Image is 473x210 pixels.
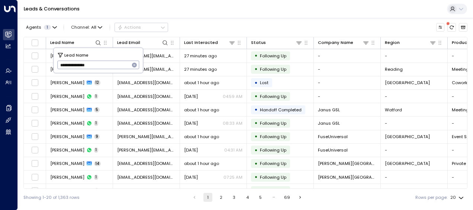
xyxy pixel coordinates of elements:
span: Stuart John [50,107,84,113]
span: London [385,160,430,166]
span: All [91,25,96,30]
label: Rows per page: [415,194,447,201]
span: Following Up [260,66,286,72]
span: silvia.monni@fuseuniversal.com [117,147,176,153]
span: Toggle select row [31,106,39,114]
span: Toggle select all [31,39,39,47]
span: 1 [94,147,98,153]
div: • [254,118,258,128]
span: Sarah Waite [50,53,84,59]
div: • [254,145,258,155]
td: - [381,49,448,62]
span: sarah.waite@getfurther.org.uk [117,66,176,72]
span: Toggle select row [31,146,39,154]
button: Go to page 3 [230,193,239,202]
div: Lead Email [117,39,168,46]
span: Following Up [260,53,286,59]
span: lewiscovingtondavies@creditas.org.uk [117,93,176,99]
div: • [254,185,258,195]
td: - [381,171,448,184]
span: Aug 13, 2025 [184,147,198,153]
button: Actions [115,23,168,32]
span: 5 [94,107,100,112]
span: London [385,188,430,194]
span: Lost [260,80,268,86]
div: Company Name [318,39,369,46]
div: Lead Email [117,39,140,46]
div: • [254,64,258,74]
span: 1 [94,121,98,126]
span: about 1 hour ago [184,134,219,140]
a: Leads & Conversations [24,6,80,12]
div: • [254,91,258,101]
div: Lead Name [50,39,102,46]
span: Silvia Monni [50,147,84,153]
button: Go to page 69 [283,193,292,202]
span: Jul 10, 2025 [184,174,198,180]
nav: pagination navigation [190,193,305,202]
div: Last Interacted [184,39,218,46]
span: office@janusgsl.com [117,120,176,126]
div: • [254,78,258,88]
span: Silvia Monni [50,134,84,140]
div: • [254,105,258,115]
span: Toggle select row [31,52,39,60]
td: - [381,144,448,157]
td: - [381,90,448,103]
div: Status [251,39,302,46]
span: Toggle select row [31,133,39,140]
span: Handoff Completed [260,107,302,113]
span: Toggle select row [31,79,39,86]
div: • [254,51,258,61]
p: 04:31 AM [224,147,242,153]
span: Toggle select row [31,174,39,181]
span: lewiscovingtondavies@creditas.org.uk [117,80,176,86]
span: There are new threads available. Refresh the grid to view the latest updates. [447,23,456,32]
div: Status [251,39,266,46]
div: • [254,159,258,169]
span: Toggle select row [31,93,39,100]
span: London [385,134,430,140]
span: Toggle select row [31,66,39,73]
button: Archived Leads [459,23,467,32]
td: - [314,63,381,76]
p: 08:33 AM [223,120,242,126]
span: Agents [26,25,41,29]
span: Following Up [260,93,286,99]
div: 20 [450,193,465,202]
span: silvia.monni@fuseuniversal.com [117,134,176,140]
span: Following Up [260,134,286,140]
span: Toggle select row [31,160,39,167]
div: Region [385,39,436,46]
span: 27 minutes ago [184,53,217,59]
div: Showing 1-20 of 1,363 rows [23,194,80,201]
span: Jul 30, 2025 [184,93,198,99]
div: Product [452,39,469,46]
span: Following Up [260,147,286,153]
span: Lead Name [64,51,89,58]
div: … [269,193,278,202]
span: Toggle select row [31,120,39,127]
div: Lead Name [50,39,74,46]
span: Manchester [385,80,430,86]
button: Go to page 4 [243,193,252,202]
span: Following Up [260,120,286,126]
span: 2 [94,188,99,193]
button: Customize [436,23,445,32]
div: Actions [118,25,141,30]
p: 07:30 AM [223,188,242,194]
span: Creighton Centre [318,160,376,166]
span: 1 [44,25,51,30]
p: 04:59 AM [223,93,242,99]
span: Matthew Byrne [50,160,84,166]
span: sarah.waite@getfurther.org.uk [117,53,176,59]
span: Lewis Davies [50,80,84,86]
button: page 1 [203,193,212,202]
span: mbyrne@creightoncentre.org [117,188,176,194]
p: 07:25 AM [223,174,242,180]
button: Agents1 [23,23,59,31]
span: Sarah Waite [50,66,84,72]
span: Stuart John [50,120,84,126]
span: Janus GSL [318,120,340,126]
span: Jul 09, 2025 [184,188,198,194]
